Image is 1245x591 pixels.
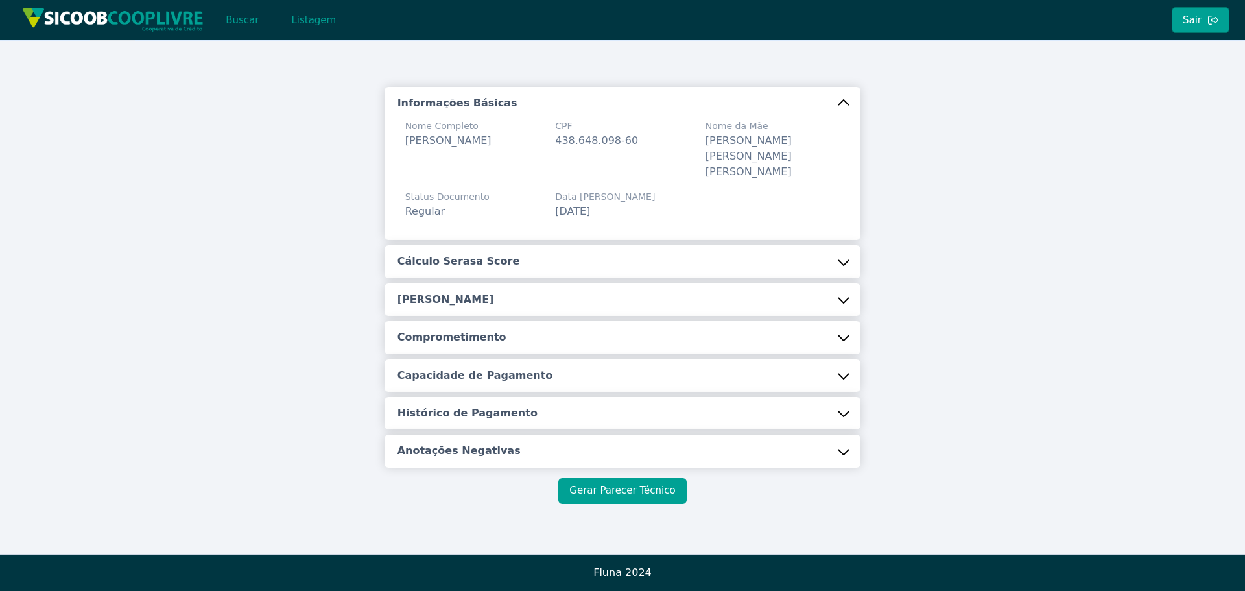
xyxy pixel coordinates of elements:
[405,190,490,204] span: Status Documento
[397,368,553,383] h5: Capacidade de Pagamento
[22,8,204,32] img: img/sicoob_cooplivre.png
[397,254,520,269] h5: Cálculo Serasa Score
[705,134,792,178] span: [PERSON_NAME] [PERSON_NAME] [PERSON_NAME]
[558,478,686,504] button: Gerar Parecer Técnico
[405,205,445,217] span: Regular
[405,134,492,147] span: [PERSON_NAME]
[215,7,270,33] button: Buscar
[397,330,506,344] h5: Comprometimento
[405,119,492,133] span: Nome Completo
[385,283,861,316] button: [PERSON_NAME]
[705,119,840,133] span: Nome da Mãe
[385,87,861,119] button: Informações Básicas
[555,205,590,217] span: [DATE]
[397,444,521,458] h5: Anotações Negativas
[385,359,861,392] button: Capacidade de Pagamento
[385,245,861,278] button: Cálculo Serasa Score
[397,406,538,420] h5: Histórico de Pagamento
[397,293,494,307] h5: [PERSON_NAME]
[385,321,861,354] button: Comprometimento
[555,190,655,204] span: Data [PERSON_NAME]
[555,119,638,133] span: CPF
[280,7,347,33] button: Listagem
[593,566,652,579] span: Fluna 2024
[1172,7,1229,33] button: Sair
[555,134,638,147] span: 438.648.098-60
[385,397,861,429] button: Histórico de Pagamento
[397,96,517,110] h5: Informações Básicas
[385,435,861,467] button: Anotações Negativas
